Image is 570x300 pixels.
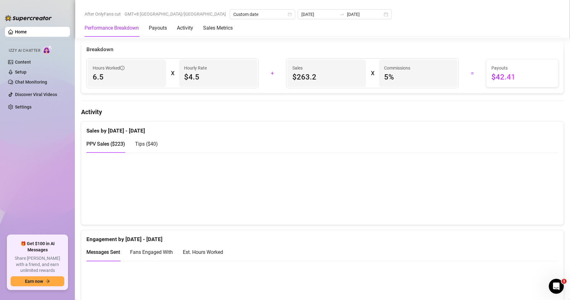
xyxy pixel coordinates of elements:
[149,24,167,32] div: Payouts
[301,11,337,18] input: Start date
[46,279,50,283] span: arrow-right
[184,65,207,71] article: Hourly Rate
[124,9,226,19] span: GMT+8 [GEOGRAPHIC_DATA]/[GEOGRAPHIC_DATA]
[347,11,382,18] input: End date
[339,12,344,17] span: swap-right
[15,29,27,34] a: Home
[184,72,252,82] span: $4.5
[85,9,121,19] span: After OnlyFans cut
[183,248,223,256] div: Est. Hours Worked
[15,92,57,97] a: Discover Viral Videos
[81,108,564,116] h4: Activity
[86,141,125,147] span: PPV Sales ( $223 )
[85,24,139,32] div: Performance Breakdown
[11,241,64,253] span: 🎁 Get $100 in AI Messages
[288,12,292,16] span: calendar
[491,72,553,82] span: $42.41
[130,249,173,255] span: Fans Engaged With
[233,10,291,19] span: Custom date
[11,276,64,286] button: Earn nowarrow-right
[462,68,482,78] div: =
[384,65,410,71] article: Commissions
[15,80,47,85] a: Chat Monitoring
[135,141,158,147] span: Tips ( $40 )
[5,15,52,21] img: logo-BBDzfeDw.svg
[93,72,161,82] span: 6.5
[9,48,40,54] span: Izzy AI Chatter
[371,68,374,78] div: X
[86,249,120,255] span: Messages Sent
[120,66,124,70] span: info-circle
[86,122,558,135] div: Sales by [DATE] - [DATE]
[11,255,64,274] span: Share [PERSON_NAME] with a friend, and earn unlimited rewards
[86,45,558,54] div: Breakdown
[15,70,27,75] a: Setup
[491,65,553,71] span: Payouts
[292,65,361,71] span: Sales
[25,279,43,284] span: Earn now
[262,68,282,78] div: +
[177,24,193,32] div: Activity
[93,65,124,71] span: Hours Worked
[203,24,233,32] div: Sales Metrics
[15,104,32,109] a: Settings
[15,60,31,65] a: Content
[339,12,344,17] span: to
[292,72,361,82] span: $263.2
[562,279,567,284] span: 1
[86,230,558,244] div: Engagement by [DATE] - [DATE]
[171,68,174,78] div: X
[384,72,452,82] span: 5 %
[549,279,564,294] iframe: Intercom live chat
[43,45,52,54] img: AI Chatter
